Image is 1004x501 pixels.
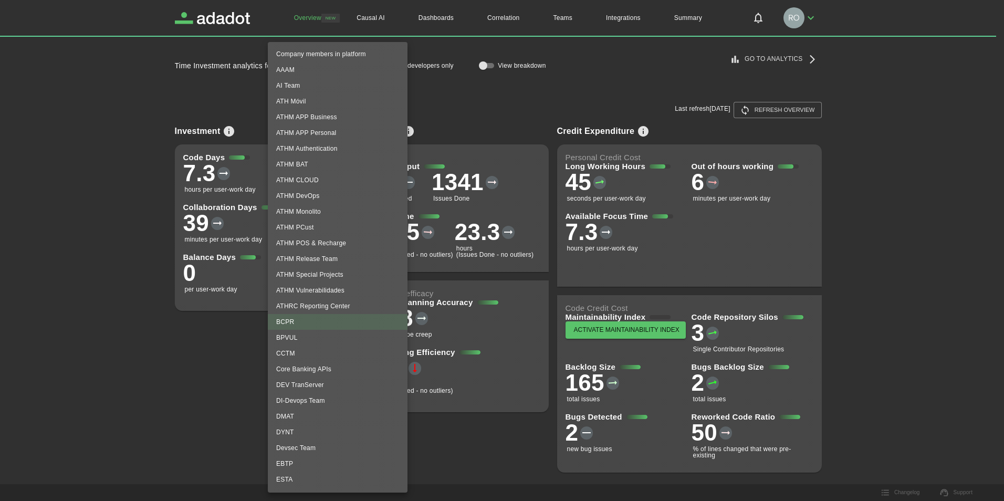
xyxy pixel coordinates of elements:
[268,314,407,330] li: BCPR
[268,172,407,188] li: ATHM CLOUD
[268,377,407,393] li: DEV TranServer
[268,424,407,440] li: DYNT
[268,78,407,93] li: AI Team
[268,251,407,267] li: ATHM Release Team
[268,346,407,361] li: CCTM
[268,393,407,409] li: DI-Devops Team
[268,62,407,78] li: AAAM
[268,204,407,220] li: ATHM Monolito
[268,472,407,487] li: ESTA
[268,440,407,456] li: Devsec Team
[268,298,407,314] li: ATHRC Reporting Center
[268,220,407,235] li: ATHM PCust
[268,267,407,283] li: ATHM Special Projects
[268,456,407,472] li: EBTP
[268,109,407,125] li: ATHM APP Business
[268,330,407,346] li: BPVUL
[268,235,407,251] li: ATHM POS & Recharge
[268,93,407,109] li: ATH Móvil
[268,156,407,172] li: ATHM BAT
[268,361,407,377] li: Core Banking APIs
[268,188,407,204] li: ATHM DevOps
[268,409,407,424] li: DMAT
[268,46,407,62] li: Company members in platform
[268,283,407,298] li: ATHM Vulnerabilidades
[268,141,407,156] li: ATHM Authentication
[268,125,407,141] li: ATHM APP Personal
